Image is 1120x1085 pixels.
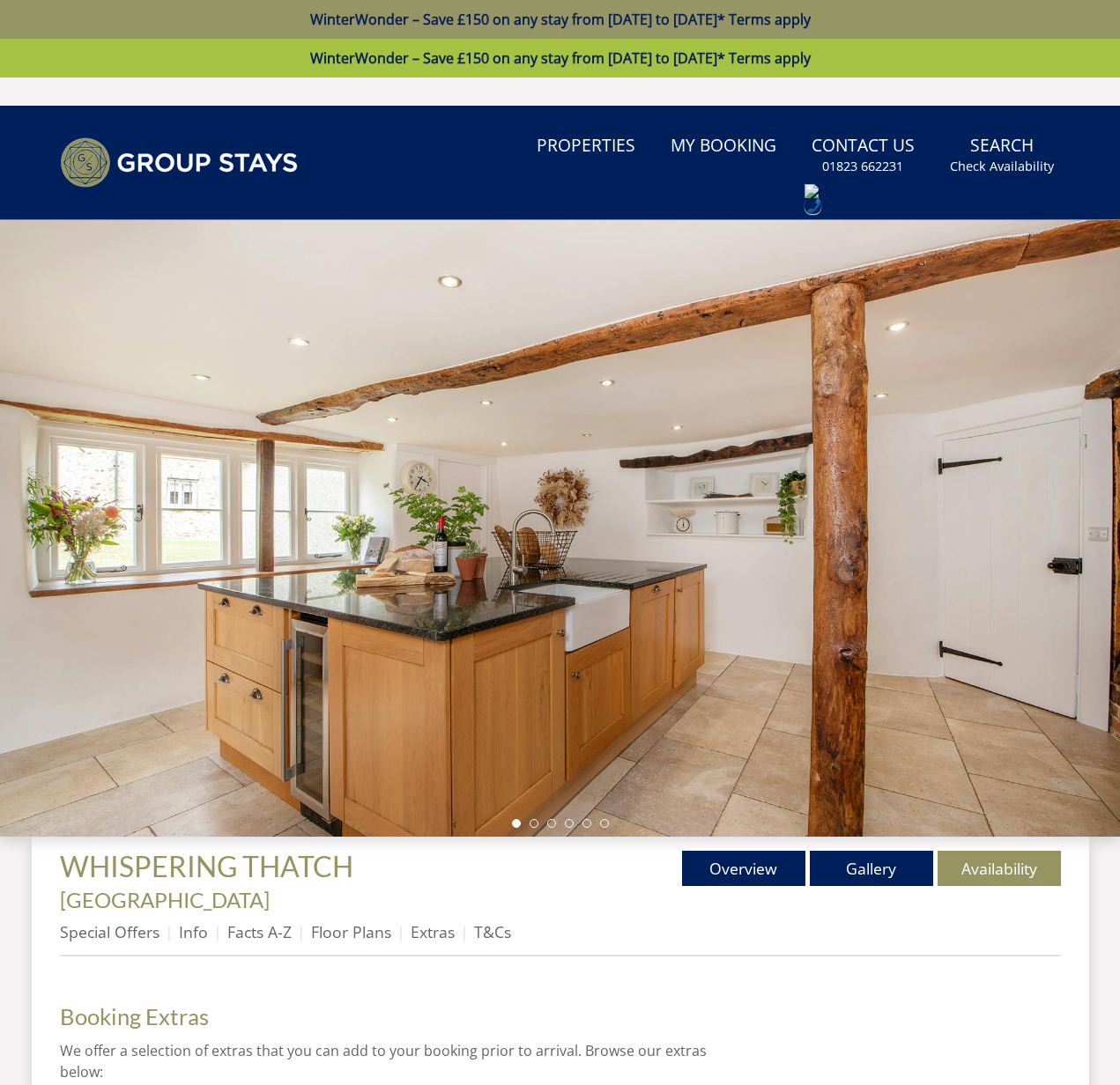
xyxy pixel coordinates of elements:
[805,184,922,198] div: 01823662231
[411,921,455,942] a: Extras
[474,921,511,942] a: T&Cs
[60,1040,718,1082] p: We offer a selection of extras that you can add to your booking prior to arrival. Browse our extr...
[227,921,292,942] a: Facts A-Z
[60,887,270,912] a: [GEOGRAPHIC_DATA]
[810,851,933,886] a: Gallery
[530,127,642,166] a: Properties
[807,198,821,214] img: hfpfyWBK5wQHBAGPgDf9c6qAYOxxMAAAAASUVORK5CYII=
[943,127,1061,184] a: SearchCheck Availability
[682,851,805,886] a: Overview
[822,158,903,175] small: 01823 662231
[60,849,353,883] span: WHISPERING THATCH
[938,851,1061,886] a: Availability
[179,921,208,942] a: Info
[950,158,1054,175] small: Check Availability
[805,127,922,184] a: Contact Us01823 662231
[805,198,821,214] div: Call: 01823 662231
[60,921,159,942] a: Special Offers
[311,921,391,942] a: Floor Plans
[60,137,298,188] img: Group Stays
[664,127,783,166] a: My Booking
[60,849,359,883] a: WHISPERING THATCH
[60,1003,209,1030] a: Booking Extras
[805,184,922,198] img: Makecall16.png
